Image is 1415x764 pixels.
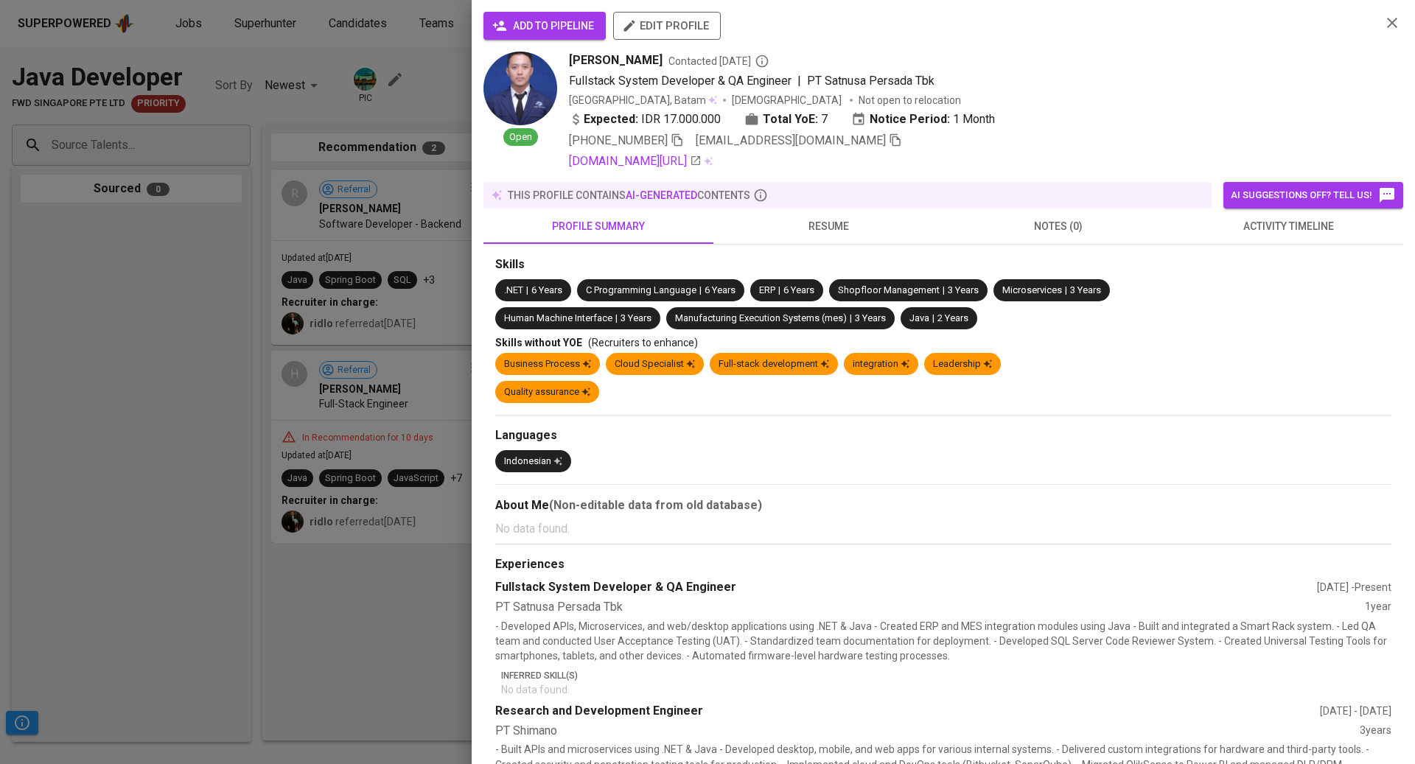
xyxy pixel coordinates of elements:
b: Notice Period: [870,111,950,128]
div: Fullstack System Developer & QA Engineer [495,579,1317,596]
span: 6 Years [705,284,736,295]
span: 2 Years [937,312,968,323]
span: PT Satnusa Persada Tbk [807,74,934,88]
span: ERP [759,284,775,295]
div: PT Shimano [495,723,1360,740]
span: [PERSON_NAME] [569,52,663,69]
b: Expected: [584,111,638,128]
span: | [778,284,780,298]
span: | [526,284,528,298]
div: Languages [495,427,1391,444]
span: add to pipeline [495,17,594,35]
div: 3 years [1360,723,1391,740]
div: [DATE] - [DATE] [1320,704,1391,718]
button: edit profile [613,12,721,40]
span: | [943,284,945,298]
p: - Developed APIs, Microservices, and web/desktop applications using .NET & Java - Created ERP and... [495,619,1391,663]
span: | [797,72,801,90]
span: | [850,312,852,326]
span: | [615,312,618,326]
span: Fullstack System Developer & QA Engineer [569,74,792,88]
button: add to pipeline [483,12,606,40]
div: Cloud Specialist [615,357,695,371]
div: Experiences [495,556,1391,573]
div: Leadership [933,357,992,371]
span: 7 [821,111,828,128]
span: Microservices [1002,284,1062,295]
a: [DOMAIN_NAME][URL] [569,153,702,170]
span: C Programming Language [586,284,696,295]
span: | [1065,284,1067,298]
span: | [932,312,934,326]
span: [PHONE_NUMBER] [569,133,668,147]
span: Shopfloor Management [838,284,940,295]
div: Business Process [504,357,591,371]
span: Skills without YOE [495,337,582,348]
p: No data found. [495,520,1391,538]
div: 1 year [1365,599,1391,616]
span: .NET [504,284,523,295]
div: About Me [495,497,1391,514]
div: [DATE] - Present [1317,580,1391,595]
span: [DEMOGRAPHIC_DATA] [732,93,844,108]
div: 1 Month [851,111,995,128]
span: 6 Years [531,284,562,295]
svg: By Batam recruiter [755,54,769,69]
span: resume [722,217,934,236]
a: edit profile [613,19,721,31]
span: activity timeline [1182,217,1394,236]
div: [GEOGRAPHIC_DATA], Batam [569,93,717,108]
span: 3 Years [621,312,651,323]
span: Contacted [DATE] [668,54,769,69]
b: Total YoE: [763,111,818,128]
div: integration [853,357,909,371]
div: Skills [495,256,1391,273]
span: AI-generated [626,189,697,201]
b: (Non-editable data from old database) [549,498,762,512]
span: [EMAIL_ADDRESS][DOMAIN_NAME] [696,133,886,147]
span: edit profile [625,16,709,35]
span: Manufacturing Execution Systems (mes) [675,312,847,323]
div: Full-stack development [719,357,829,371]
div: IDR 17.000.000 [569,111,721,128]
img: 1238c19974332bff3708e17e6ddad0d4.jpg [483,52,557,125]
span: 3 Years [855,312,886,323]
button: AI suggestions off? Tell us! [1223,182,1403,208]
span: Human Machine Interface [504,312,612,323]
span: AI suggestions off? Tell us! [1231,186,1396,204]
div: Indonesian [504,455,562,469]
span: 3 Years [948,284,979,295]
span: notes (0) [952,217,1164,236]
div: Quality assurance [504,385,590,399]
span: 6 Years [783,284,814,295]
p: Not open to relocation [859,93,961,108]
div: PT Satnusa Persada Tbk [495,599,1365,616]
div: Research and Development Engineer [495,703,1320,720]
span: 3 Years [1070,284,1101,295]
p: No data found. [501,682,1391,697]
p: this profile contains contents [508,188,750,203]
span: Java [909,312,929,323]
p: Inferred Skill(s) [501,669,1391,682]
span: profile summary [492,217,705,236]
span: Open [503,130,538,144]
span: (Recruiters to enhance) [588,337,698,348]
span: | [699,284,702,298]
